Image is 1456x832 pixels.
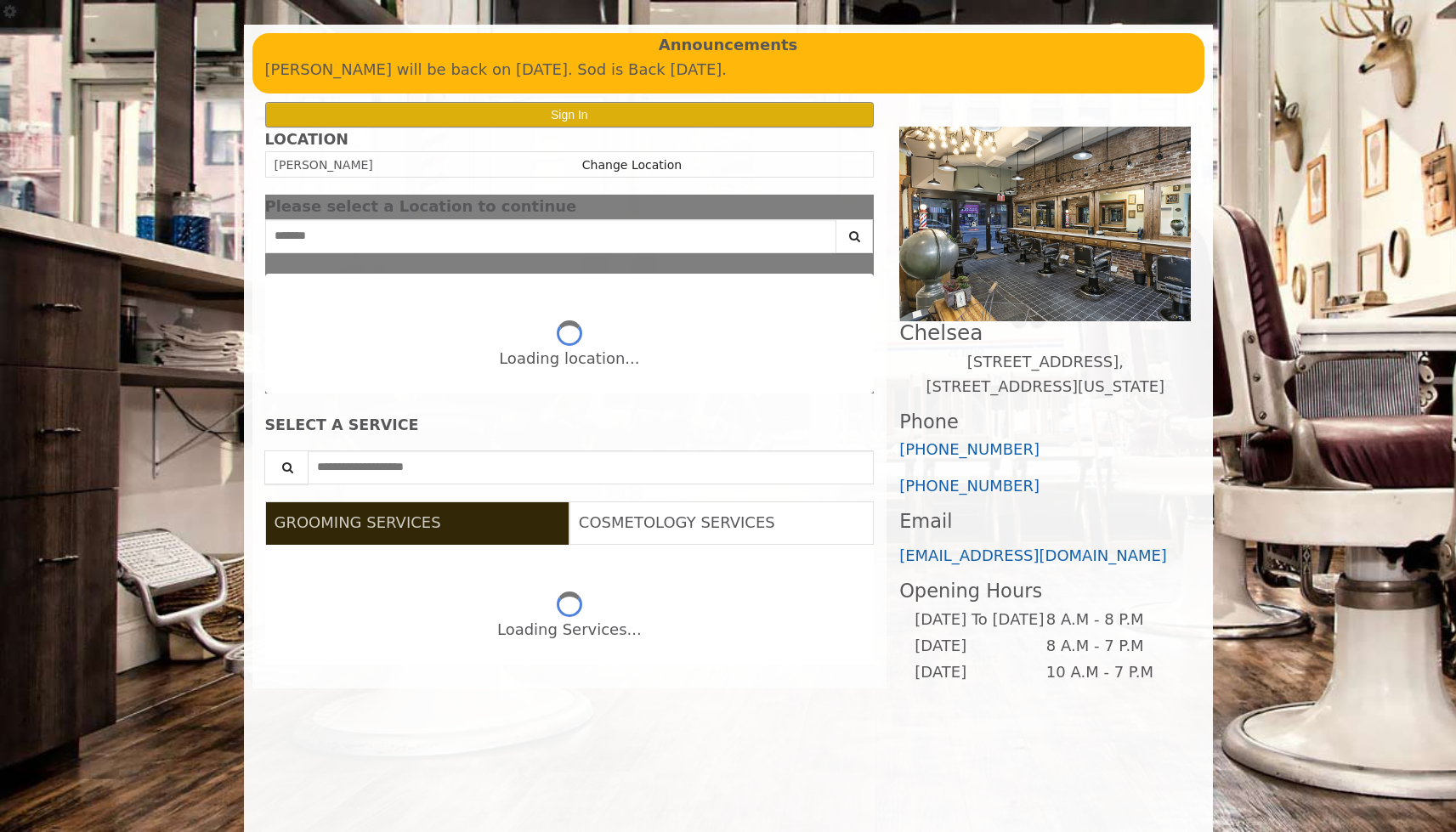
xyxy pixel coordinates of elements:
[899,546,1167,564] a: [EMAIL_ADDRESS][DOMAIN_NAME]
[264,450,309,484] button: Service Search
[899,321,1191,344] h2: Chelsea
[899,411,1191,433] h3: Phone
[899,350,1191,399] p: [STREET_ADDRESS],[STREET_ADDRESS][US_STATE]
[899,440,1040,458] a: [PHONE_NUMBER]
[899,477,1040,495] a: [PHONE_NUMBER]
[582,158,682,172] a: Change Location
[1045,633,1177,659] td: 8 A.M - 7 P.M
[914,659,1045,686] td: [DATE]
[497,618,642,642] div: Loading Services...
[1045,607,1177,633] td: 8 A.M - 8 P.M
[579,513,775,531] span: COSMETOLOGY SERVICES
[265,102,875,127] button: Sign In
[1045,659,1177,686] td: 10 A.M - 7 P.M
[848,201,874,212] button: close dialog
[265,197,577,215] span: Please select a Location to continue
[275,513,441,531] span: GROOMING SERVICES
[845,230,864,242] i: Search button
[265,219,875,262] div: Center Select
[899,511,1191,532] h3: Email
[659,33,798,58] b: Announcements
[914,633,1045,659] td: [DATE]
[899,580,1191,602] h3: Opening Hours
[265,219,837,253] input: Search Center
[265,131,348,148] b: LOCATION
[499,347,639,371] div: Loading location...
[275,158,373,172] span: [PERSON_NAME]
[265,58,1192,82] p: [PERSON_NAME] will be back on [DATE]. Sod is Back [DATE].
[914,607,1045,633] td: [DATE] To [DATE]
[265,417,875,433] div: SELECT A SERVICE
[265,545,875,665] div: Grooming services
